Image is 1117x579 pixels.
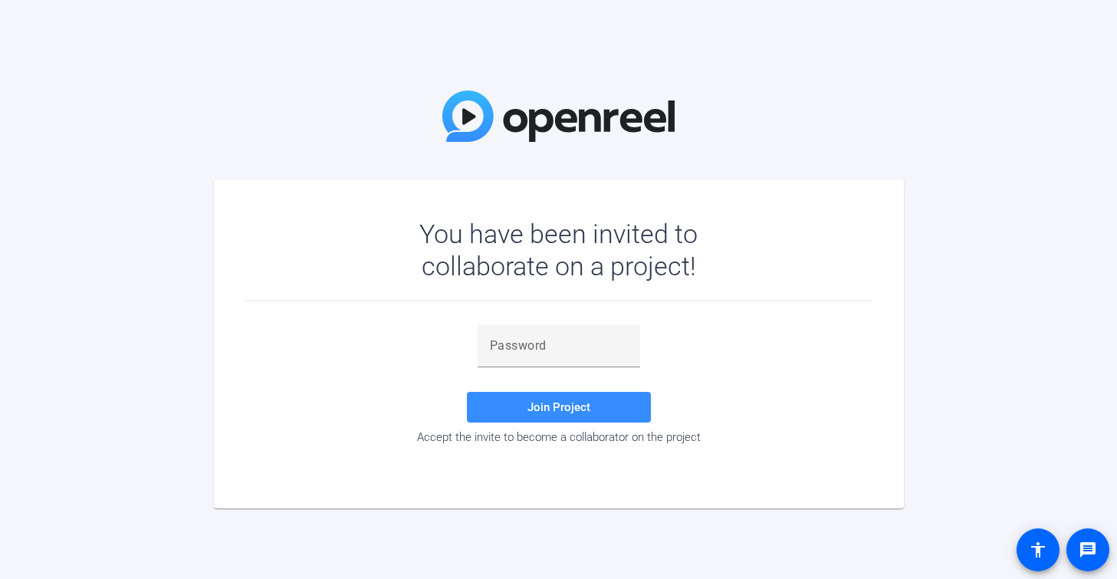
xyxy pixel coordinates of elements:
[527,400,590,414] span: Join Project
[490,337,628,355] input: Password
[467,392,651,423] button: Join Project
[1079,541,1097,559] mat-icon: message
[1029,541,1047,559] mat-icon: accessibility
[442,90,675,142] img: OpenReel Logo
[245,430,873,444] div: Accept the invite to become a collaborator on the project
[375,218,742,282] div: You have been invited to collaborate on a project!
